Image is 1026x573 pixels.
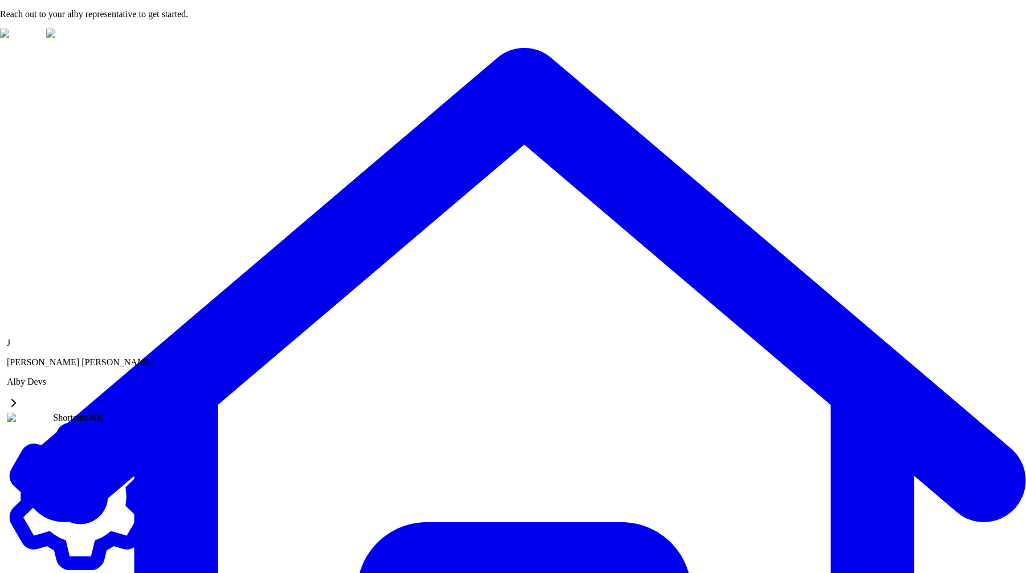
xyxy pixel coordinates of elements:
[7,338,10,348] span: J
[53,413,87,422] span: Shortcuts
[7,377,154,387] p: Alby Devs
[7,357,154,368] p: [PERSON_NAME] [PERSON_NAME]
[7,413,53,423] img: alby Logo
[88,413,104,422] span: ⌘K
